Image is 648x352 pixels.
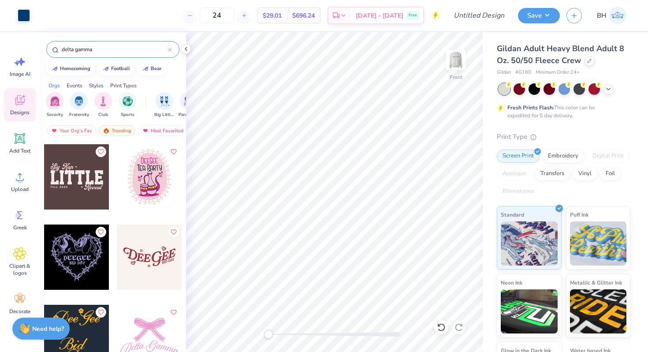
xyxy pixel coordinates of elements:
strong: Need help? [32,325,64,333]
img: Parent's Weekend Image [184,96,194,106]
div: Accessibility label [264,330,273,339]
span: Big Little Reveal [154,112,175,118]
span: Standard [501,210,524,219]
button: filter button [154,92,175,118]
div: This color can be expedited for 5 day delivery. [507,104,616,120]
input: Untitled Design [447,7,511,24]
div: Rhinestones [497,185,540,198]
span: Minimum Order: 24 + [536,69,580,76]
div: Events [67,82,82,90]
span: $29.01 [263,11,282,20]
span: Decorate [9,308,30,315]
span: Sorority [47,112,63,118]
div: homecoming [60,66,90,71]
button: bear [137,62,165,75]
div: Most Favorited [138,125,188,136]
div: Print Type [497,132,630,142]
span: Gildan [497,69,511,76]
div: filter for Big Little Reveal [154,92,175,118]
button: Like [96,227,106,237]
span: Greek [13,224,27,231]
span: Neon Ink [501,278,522,287]
span: $696.24 [292,11,315,20]
span: Image AI [10,71,30,78]
a: BH [593,7,630,24]
button: homecoming [46,62,94,75]
span: Free [409,12,417,19]
button: Like [96,307,106,318]
div: bear [151,66,161,71]
button: football [97,62,134,75]
span: Metallic & Glitter Ink [570,278,622,287]
button: filter button [94,92,112,118]
img: Sports Image [123,96,133,106]
span: Designs [10,109,30,116]
img: trend_line.gif [142,66,149,71]
span: Upload [11,186,29,193]
div: Orgs [48,82,60,90]
div: filter for Fraternity [69,92,89,118]
img: Standard [501,221,558,266]
img: Bella Henkels [609,7,626,24]
button: filter button [179,92,199,118]
div: filter for Parent's Weekend [179,92,199,118]
img: trend_line.gif [51,66,58,71]
span: [DATE] - [DATE] [356,11,403,20]
div: Digital Print [587,150,629,163]
img: Puff Ink [570,221,627,266]
div: Embroidery [542,150,584,163]
div: football [111,66,130,71]
button: Like [96,146,106,157]
button: filter button [46,92,63,118]
button: filter button [119,92,136,118]
div: Applique [497,167,532,180]
div: Screen Print [497,150,540,163]
img: Fraternity Image [74,96,84,106]
button: Like [168,227,179,237]
span: Puff Ink [570,210,588,219]
strong: Fresh Prints Flash: [507,104,554,111]
span: Add Text [9,147,30,154]
input: Try "Alpha" [61,45,168,54]
img: trend_line.gif [102,66,109,71]
button: Like [168,307,179,318]
div: filter for Sorority [46,92,63,118]
button: Save [518,8,560,23]
span: Club [98,112,108,118]
div: filter for Club [94,92,112,118]
input: – – [200,7,234,23]
img: Front [447,51,465,69]
span: Parent's Weekend [179,112,199,118]
img: Club Image [98,96,108,106]
div: Print Types [110,82,137,90]
div: Vinyl [573,167,597,180]
img: Metallic & Glitter Ink [570,289,627,333]
div: Styles [89,82,104,90]
div: filter for Sports [119,92,136,118]
div: Foil [600,167,621,180]
span: Fraternity [69,112,89,118]
span: Gildan Adult Heavy Blend Adult 8 Oz. 50/50 Fleece Crew [497,43,624,66]
span: BH [597,11,607,21]
span: Clipart & logos [5,262,34,277]
button: filter button [69,92,89,118]
div: Your Org's Fav [47,125,96,136]
img: most_fav.gif [142,127,149,134]
div: Transfers [535,167,570,180]
span: # G180 [515,69,531,76]
div: Front [450,73,462,81]
img: Big Little Reveal Image [160,96,169,106]
img: Sorority Image [50,96,60,106]
img: trending.gif [103,127,110,134]
div: Trending [99,125,135,136]
img: most_fav.gif [51,127,58,134]
button: Like [168,146,179,157]
span: Sports [121,112,134,118]
img: Neon Ink [501,289,558,333]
